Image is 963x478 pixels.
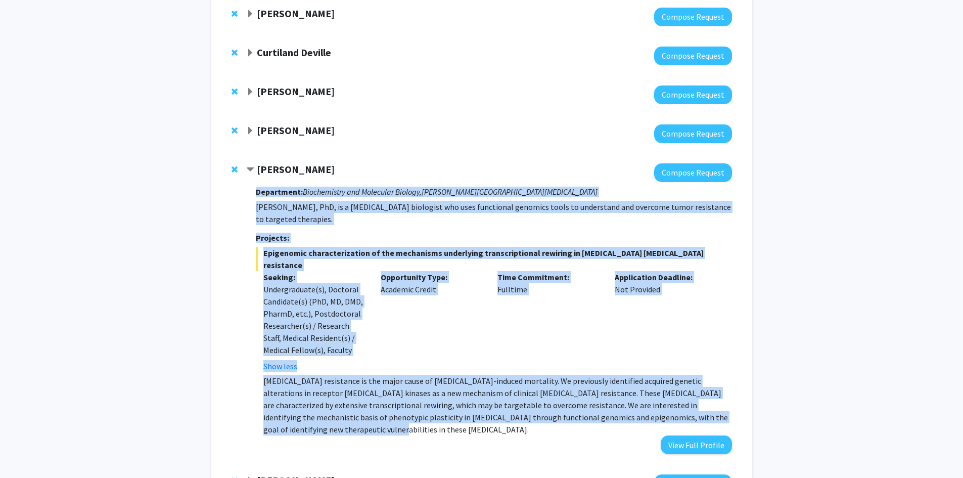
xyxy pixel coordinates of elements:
i: Biochemistry and Molecular Biology, [303,187,422,197]
button: Compose Request to Tara Deemyad [654,85,732,104]
button: Compose Request to Utthara Nayar [654,163,732,182]
strong: [PERSON_NAME] [257,7,335,20]
p: [MEDICAL_DATA] resistance is the major cause of [MEDICAL_DATA]-induced mortality. We previously i... [263,375,731,436]
div: Fulltime [490,271,607,372]
span: Expand Tara Deemyad Bookmark [246,88,254,96]
span: Expand Jeffrey Tornheim Bookmark [246,10,254,18]
p: Application Deadline: [615,271,717,283]
span: Remove Curtiland Deville from bookmarks [232,49,238,57]
span: Remove Raj Mukherjee from bookmarks [232,126,238,135]
span: Expand Curtiland Deville Bookmark [246,49,254,57]
span: Expand Raj Mukherjee Bookmark [246,127,254,135]
button: Show less [263,360,297,372]
strong: [PERSON_NAME] [257,163,335,176]
span: Remove Jeffrey Tornheim from bookmarks [232,10,238,18]
div: Academic Credit [373,271,490,372]
strong: [PERSON_NAME] [257,85,335,98]
p: Seeking: [263,271,365,283]
strong: [PERSON_NAME] [257,124,335,137]
p: Time Commitment: [497,271,600,283]
i: [PERSON_NAME][GEOGRAPHIC_DATA][MEDICAL_DATA] [422,187,598,197]
iframe: Chat [8,432,43,470]
p: Opportunity Type: [381,271,483,283]
span: Remove Utthara Nayar from bookmarks [232,165,238,173]
button: View Full Profile [661,436,732,454]
strong: Department: [256,187,303,197]
p: [PERSON_NAME], PhD, is a [MEDICAL_DATA] biologist who uses functional genomics tools to understan... [256,201,731,225]
span: Contract Utthara Nayar Bookmark [246,166,254,174]
span: Epigenomic characterization of the mechanisms underlying transcriptional rewiring in [MEDICAL_DAT... [256,247,731,271]
strong: Projects: [256,233,289,243]
button: Compose Request to Raj Mukherjee [654,124,732,143]
strong: Curtiland Deville [257,46,331,59]
button: Compose Request to Curtiland Deville [654,47,732,65]
div: Undergraduate(s), Doctoral Candidate(s) (PhD, MD, DMD, PharmD, etc.), Postdoctoral Researcher(s) ... [263,283,365,356]
span: Remove Tara Deemyad from bookmarks [232,88,238,96]
div: Not Provided [607,271,724,372]
button: Compose Request to Jeffrey Tornheim [654,8,732,26]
